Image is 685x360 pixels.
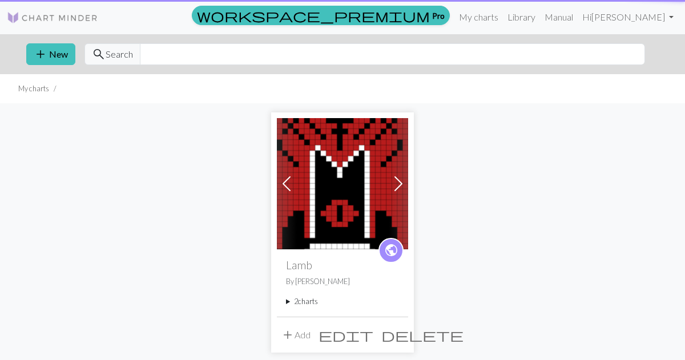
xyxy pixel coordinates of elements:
[578,6,678,29] a: Hi[PERSON_NAME]
[378,238,404,263] a: public
[319,328,373,342] i: Edit
[315,324,377,346] button: Edit
[503,6,540,29] a: Library
[377,324,468,346] button: Delete
[286,296,399,307] summary: 2charts
[286,258,399,272] h2: Lamb
[34,46,47,62] span: add
[277,324,315,346] button: Add
[540,6,578,29] a: Manual
[281,327,295,343] span: add
[381,327,464,343] span: delete
[384,239,398,262] i: public
[92,46,106,62] span: search
[197,7,430,23] span: workspace_premium
[192,6,450,25] a: Pro
[286,276,399,287] p: By [PERSON_NAME]
[7,11,98,25] img: Logo
[106,47,133,61] span: Search
[277,177,408,188] a: Lamb 2
[384,241,398,259] span: public
[26,43,75,65] button: New
[454,6,503,29] a: My charts
[277,118,408,249] img: Lamb 2
[18,83,49,94] li: My charts
[319,327,373,343] span: edit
